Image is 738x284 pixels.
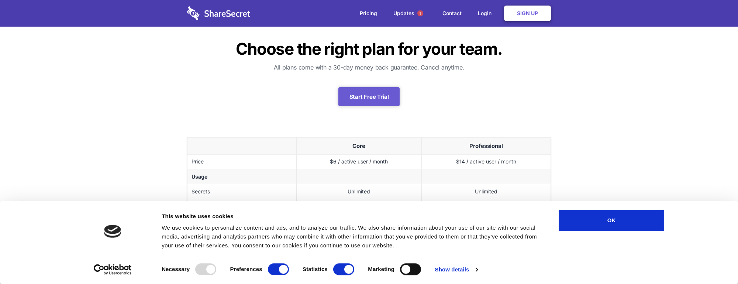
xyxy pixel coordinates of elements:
[162,223,542,250] div: We use cookies to personalize content and ads, and to analyze our traffic. We also share informat...
[296,184,421,199] td: Unlimited
[417,10,423,16] span: 1
[187,184,297,199] td: Secrets
[104,225,121,238] img: logo
[368,266,394,272] strong: Marketing
[230,266,262,272] strong: Preferences
[421,138,551,155] th: Professional
[296,138,421,155] th: Core
[296,199,421,214] td: 1 MB
[504,6,551,21] a: Sign Up
[470,2,503,25] a: Login
[338,87,400,106] a: Start Free Trial
[187,6,250,20] img: logo-wordmark-white-trans-d4663122ce5f474addd5e946df7df03e33cb6a1c49d2221995e7729f52c070b2.svg
[435,264,478,275] a: Show details
[162,212,542,221] div: This website uses cookies
[303,266,328,272] strong: Statistics
[80,264,145,275] a: Usercentrics Cookiebot - opens in a new window
[187,41,551,57] h1: Choose the right plan for your team.
[187,155,297,169] td: Price
[421,199,551,214] td: 10 MB
[352,2,384,25] a: Pricing
[559,210,664,231] button: OK
[187,169,297,184] td: Usage
[421,184,551,199] td: Unlimited
[187,199,297,214] td: File Size
[435,2,469,25] a: Contact
[296,155,421,169] td: $6 / active user / month
[162,266,190,272] strong: Necessary
[187,63,551,72] h3: All plans come with a 30-day money back guarantee. Cancel anytime.
[421,155,551,169] td: $14 / active user / month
